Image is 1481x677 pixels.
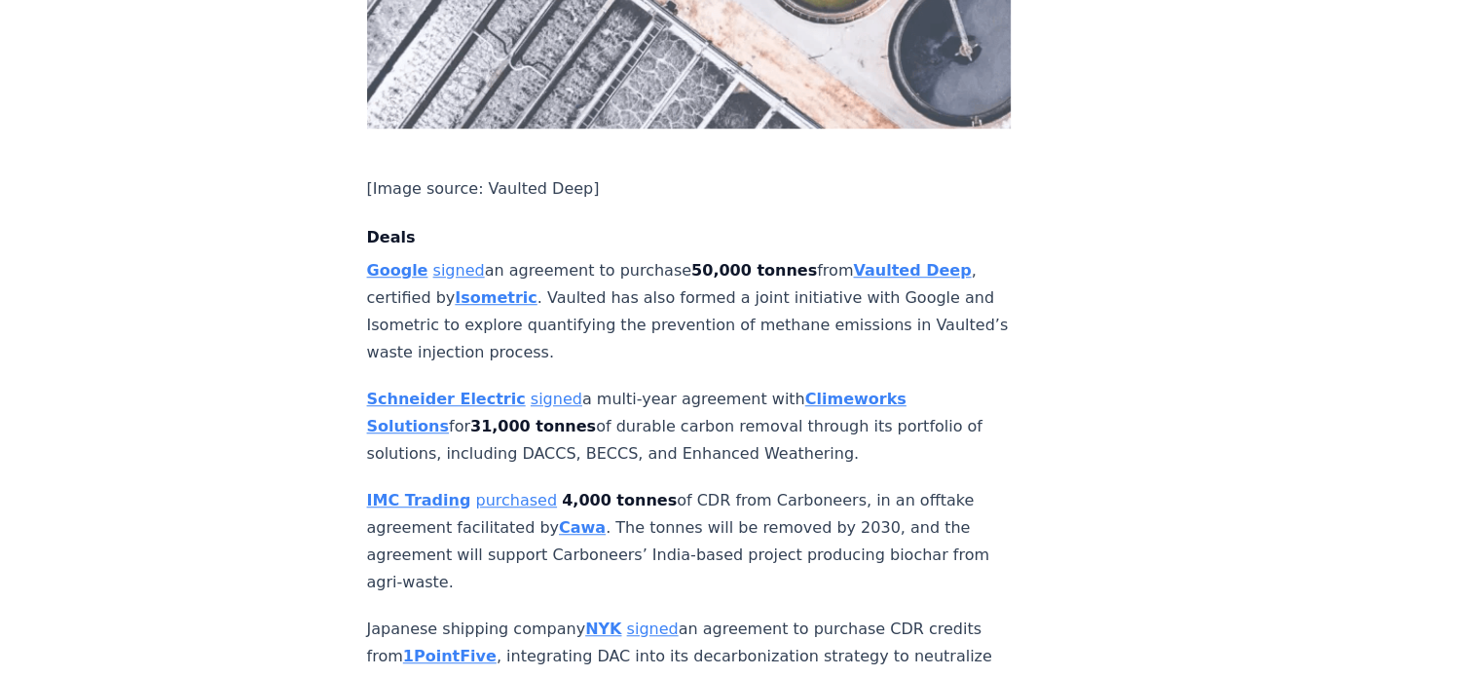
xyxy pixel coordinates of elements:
[367,390,907,435] a: Climeworks Solutions
[367,261,428,280] a: Google
[691,261,817,280] strong: 50,000 tonnes
[475,491,557,509] a: purchased
[585,620,621,638] a: NYK
[367,228,416,246] strong: Deals
[455,288,537,307] a: Isometric
[627,620,679,638] a: signed
[367,491,471,509] a: IMC Trading
[433,261,485,280] a: signed
[853,261,971,280] a: Vaulted Deep
[367,175,1012,203] p: [Image source: Vaulted Deep]
[367,487,1012,596] p: of CDR from Carboneers, in an offtake agreement facilitated by . The tonnes will be removed by 20...
[559,518,606,537] a: Cawa
[367,390,526,408] a: Schneider Electric
[367,257,1012,366] p: an agreement to purchase from , certified by . Vaulted has also formed a joint initiative with Go...
[562,491,677,509] strong: 4,000 tonnes
[531,390,582,408] a: signed
[367,386,1012,468] p: a multi-year agreement with for of durable carbon removal through its portfolio of solutions, inc...
[470,417,596,435] strong: 31,000 tonnes
[403,647,497,665] a: 1PointFive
